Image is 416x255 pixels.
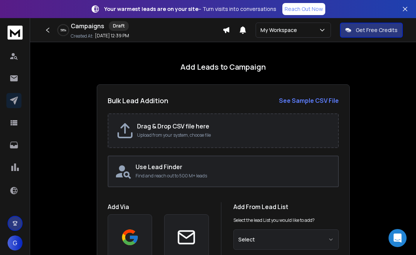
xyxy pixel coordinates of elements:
[8,235,23,250] button: G
[108,95,168,106] h2: Bulk Lead Addition
[8,26,23,40] img: logo
[104,5,276,13] p: – Turn visits into conversations
[104,5,198,12] strong: Your warmest leads are on your site
[238,236,255,243] span: Select
[356,26,398,34] p: Get Free Credits
[71,33,93,39] p: Created At:
[136,162,332,171] h2: Use Lead Finder
[279,96,339,105] a: See Sample CSV File
[108,202,209,211] h1: Add Via
[95,33,129,39] p: [DATE] 12:39 PM
[137,122,331,131] h2: Drag & Drop CSV file here
[282,3,325,15] a: Reach Out Now
[71,21,104,31] h1: Campaigns
[233,202,339,211] h1: Add From Lead List
[60,28,66,32] p: 58 %
[261,26,300,34] p: My Workspace
[109,21,129,31] div: Draft
[136,173,332,179] p: Find and reach out to 500 M+ leads
[233,217,315,223] p: Select the lead List you would like to add?
[137,132,331,138] p: Upload from your system, choose file
[389,229,407,247] div: Open Intercom Messenger
[340,23,403,38] button: Get Free Credits
[285,5,323,13] p: Reach Out Now
[180,62,266,72] h1: Add Leads to Campaign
